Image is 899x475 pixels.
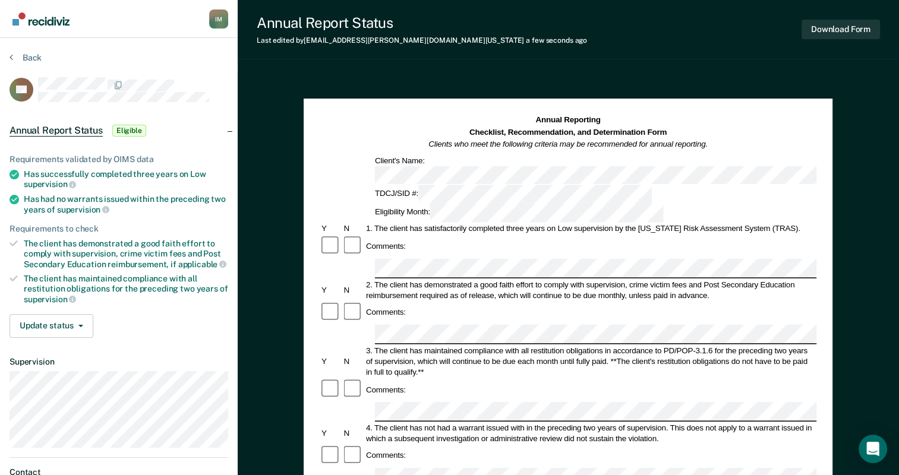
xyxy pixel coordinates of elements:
[24,179,76,189] span: supervision
[364,384,408,395] div: Comments:
[112,125,146,137] span: Eligible
[342,223,364,234] div: N
[257,14,587,31] div: Annual Report Status
[320,356,342,366] div: Y
[320,223,342,234] div: Y
[364,223,816,234] div: 1. The client has satisfactorily completed three years on Low supervision by the [US_STATE] Risk ...
[320,427,342,438] div: Y
[178,259,226,269] span: applicable
[24,169,228,189] div: Has successfully completed three years on Low
[10,125,103,137] span: Annual Report Status
[10,52,42,63] button: Back
[469,128,667,137] strong: Checklist, Recommendation, and Determination Form
[429,140,708,148] em: Clients who meet the following criteria may be recommended for annual reporting.
[859,435,887,463] div: Open Intercom Messenger
[12,12,70,26] img: Recidiviz
[209,9,228,28] button: Profile dropdown button
[364,422,816,444] div: 4. The client has not had a warrant issued with in the preceding two years of supervision. This d...
[802,20,880,39] button: Download Form
[257,36,587,45] div: Last edited by [EMAIL_ADDRESS][PERSON_NAME][DOMAIN_NAME][US_STATE]
[364,307,408,318] div: Comments:
[10,154,228,164] div: Requirements validated by OIMS data
[342,284,364,295] div: N
[373,204,665,222] div: Eligibility Month:
[364,241,408,252] div: Comments:
[10,357,228,367] dt: Supervision
[57,205,109,214] span: supervision
[10,314,93,338] button: Update status
[24,274,228,304] div: The client has maintained compliance with all restitution obligations for the preceding two years of
[526,36,587,45] span: a few seconds ago
[342,356,364,366] div: N
[24,239,228,269] div: The client has demonstrated a good faith effort to comply with supervision, crime victim fees and...
[10,224,228,234] div: Requirements to check
[209,9,228,28] div: I M
[373,185,654,204] div: TDCJ/SID #:
[24,294,76,304] span: supervision
[364,279,816,300] div: 2. The client has demonstrated a good faith effort to comply with supervision, crime victim fees ...
[364,345,816,377] div: 3. The client has maintained compliance with all restitution obligations in accordance to PD/POP-...
[24,194,228,214] div: Has had no warrants issued within the preceding two years of
[364,450,408,461] div: Comments:
[320,284,342,295] div: Y
[536,116,601,125] strong: Annual Reporting
[342,427,364,438] div: N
